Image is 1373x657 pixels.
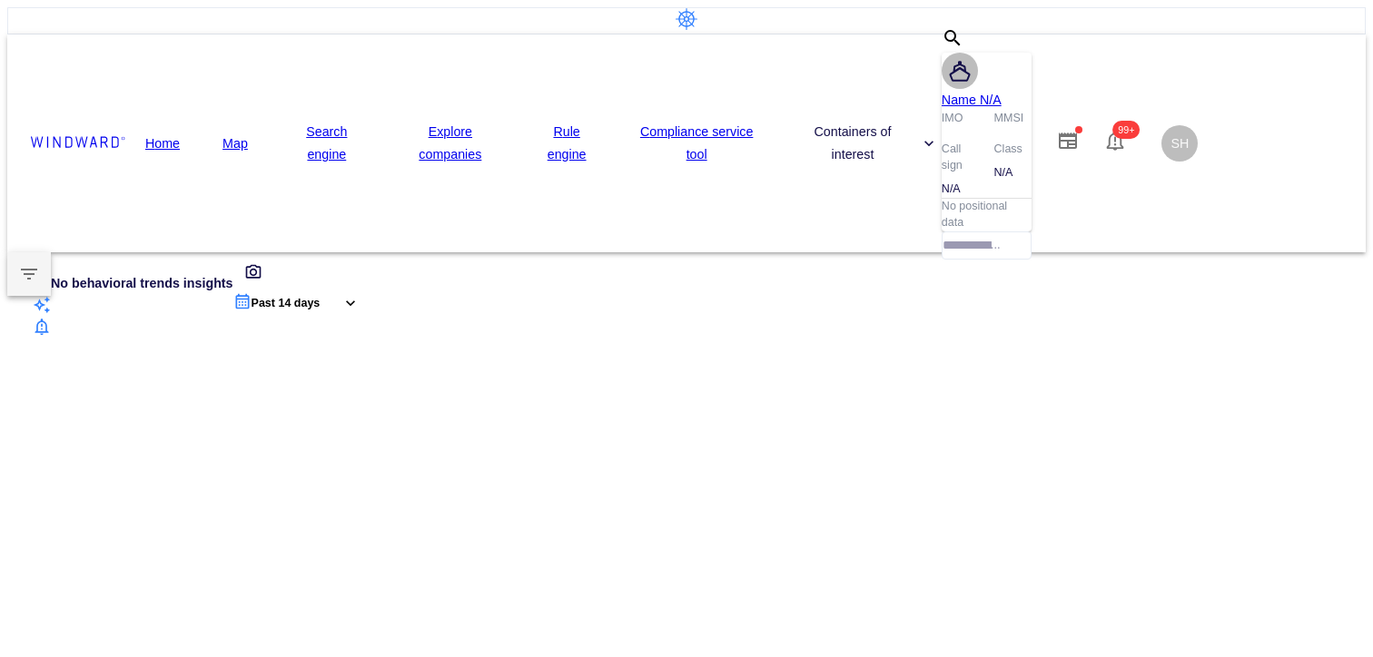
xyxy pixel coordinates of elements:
[145,132,180,155] a: Home
[51,272,233,294] p: No behavioral trends insights
[390,115,511,172] button: Explore companies
[397,121,504,166] a: Explore companies
[279,115,375,172] button: Search engine
[622,115,771,172] button: Compliance service tool
[942,111,963,127] p: IMO
[942,89,1002,111] a: Name N/A
[526,115,607,172] button: Rule engine
[533,121,600,166] a: Rule engine
[1093,119,1137,168] button: 99+
[1171,136,1189,151] span: SH
[252,296,321,312] p: Past 14 days
[222,132,248,155] a: Map
[1296,575,1359,643] iframe: Chat
[1104,130,1126,157] div: Notification center
[286,121,368,166] a: Search engine
[133,127,192,161] button: Home
[206,127,264,161] button: Map
[793,121,934,166] span: Containers of interest
[942,142,980,174] p: Call sign
[994,142,1022,158] p: Class
[942,181,980,198] div: N/A
[994,165,1032,181] div: N/A
[1159,123,1200,164] button: SH
[629,121,764,166] a: Compliance service tool
[233,292,342,314] div: Past 14 days
[994,111,1024,127] p: MMSI
[1112,121,1140,139] span: 99+
[942,199,1032,231] p: No positional data
[785,115,942,172] button: Containers of interest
